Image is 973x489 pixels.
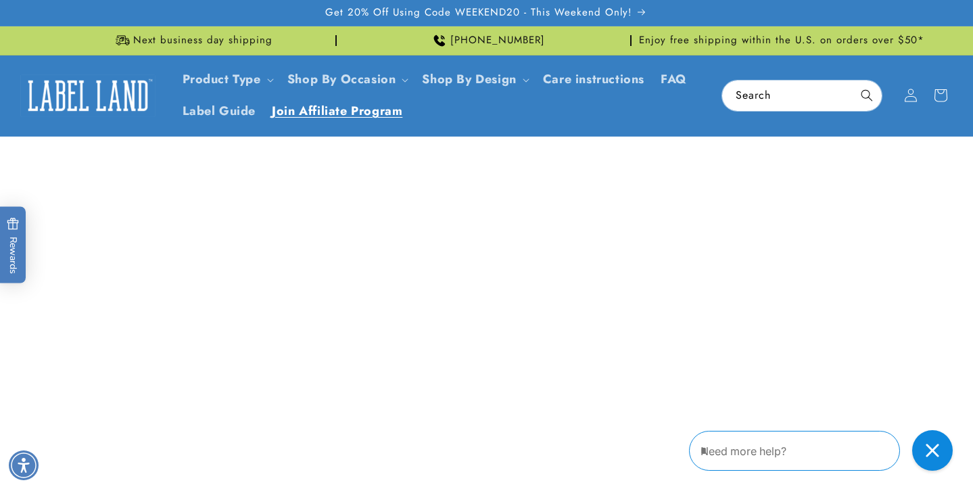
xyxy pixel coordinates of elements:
summary: Shop By Occasion [279,64,414,95]
iframe: Gorgias Floating Chat [689,425,959,475]
a: Label Guide [174,95,264,127]
div: Announcement [342,26,632,55]
span: Care instructions [543,72,644,87]
a: Product Type [183,70,261,88]
a: Care instructions [535,64,652,95]
span: FAQ [661,72,687,87]
span: Rewards [7,217,20,273]
summary: Product Type [174,64,279,95]
a: Label Land [16,70,161,122]
span: [PHONE_NUMBER] [450,34,545,47]
img: Label Land [20,74,156,116]
span: Get 20% Off Using Code WEEKEND20 - This Weekend Only! [325,6,632,20]
summary: Shop By Design [414,64,534,95]
button: Search [852,80,882,110]
span: Join Affiliate Program [272,103,402,119]
a: Join Affiliate Program [264,95,410,127]
div: Announcement [47,26,337,55]
a: FAQ [652,64,695,95]
span: Enjoy free shipping within the U.S. on orders over $50* [639,34,924,47]
span: Shop By Occasion [287,72,396,87]
a: Shop By Design [422,70,516,88]
span: Next business day shipping [133,34,272,47]
span: Label Guide [183,103,256,119]
div: Announcement [637,26,926,55]
div: Accessibility Menu [9,450,39,480]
